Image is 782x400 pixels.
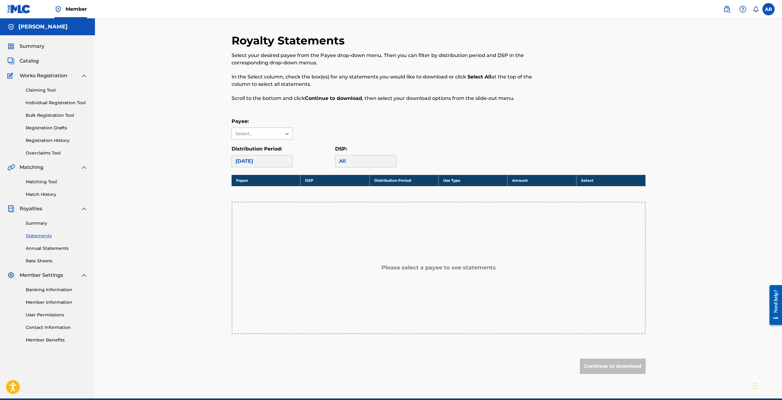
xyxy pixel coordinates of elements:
img: MLC Logo [7,5,31,13]
a: Annual Statements [26,245,88,252]
a: Public Search [721,3,733,15]
div: Виджет чата [751,371,782,400]
a: Banking Information [26,287,88,293]
div: Перетащить [753,377,757,395]
a: Contact Information [26,324,88,331]
span: Matching [20,164,43,171]
img: expand [80,164,88,171]
th: Select [576,175,645,186]
strong: Continue to download [305,95,362,101]
h5: ANTON RAGOZA [18,23,68,30]
th: Payee [232,175,300,186]
img: Top Rightsholder [55,6,62,13]
span: Works Registration [20,72,67,79]
a: Registration History [26,137,88,144]
a: Summary [26,220,88,227]
th: Distribution Period [369,175,438,186]
span: Member Settings [20,272,63,279]
h5: Please select a payee to see statements [381,264,496,271]
img: Royalties [7,205,15,212]
img: expand [80,72,88,79]
span: Catalog [20,57,39,65]
a: Individual Registration Tool [26,100,88,106]
div: Help [737,3,749,15]
a: Rate Sheets [26,258,88,264]
div: Notifications [753,6,759,12]
a: Overclaims Tool [26,150,88,156]
p: Select your desired payee from the Payee drop-down menu. Then you can filter by distribution peri... [232,52,550,67]
a: SummarySummary [7,43,44,50]
img: search [723,6,731,13]
a: User Permissions [26,312,88,318]
span: Royalties [20,205,42,212]
img: Summary [7,43,15,50]
img: expand [80,205,88,212]
img: help [739,6,746,13]
div: Select... [236,131,277,137]
label: DSP: [335,146,347,152]
p: Scroll to the bottom and click , then select your download options from the slide-out menu. [232,95,550,102]
span: Summary [20,43,44,50]
p: In the Select column, check the box(es) for any statements you would like to download or click at... [232,73,550,88]
span: Member [66,6,87,13]
div: User Menu [762,3,775,15]
a: Member Information [26,299,88,306]
img: Member Settings [7,272,15,279]
iframe: Chat Widget [751,371,782,400]
iframe: Resource Center [765,280,782,330]
a: CatalogCatalog [7,57,39,65]
a: Registration Drafts [26,125,88,131]
label: Distribution Period: [232,146,282,152]
a: Matching Tool [26,179,88,185]
img: expand [80,272,88,279]
a: Bulk Registration Tool [26,112,88,119]
a: Statements [26,233,88,239]
th: Amount [508,175,576,186]
img: Catalog [7,57,15,65]
img: Matching [7,164,15,171]
th: Use Type [438,175,507,186]
label: Payee: [232,118,249,124]
img: Accounts [7,23,15,31]
img: Works Registration [7,72,15,79]
a: Claiming Tool [26,87,88,93]
strong: Select All [467,74,491,80]
a: Member Benefits [26,337,88,343]
th: DSP [300,175,369,186]
a: Match History [26,191,88,198]
h2: Royalty Statements [232,34,348,48]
